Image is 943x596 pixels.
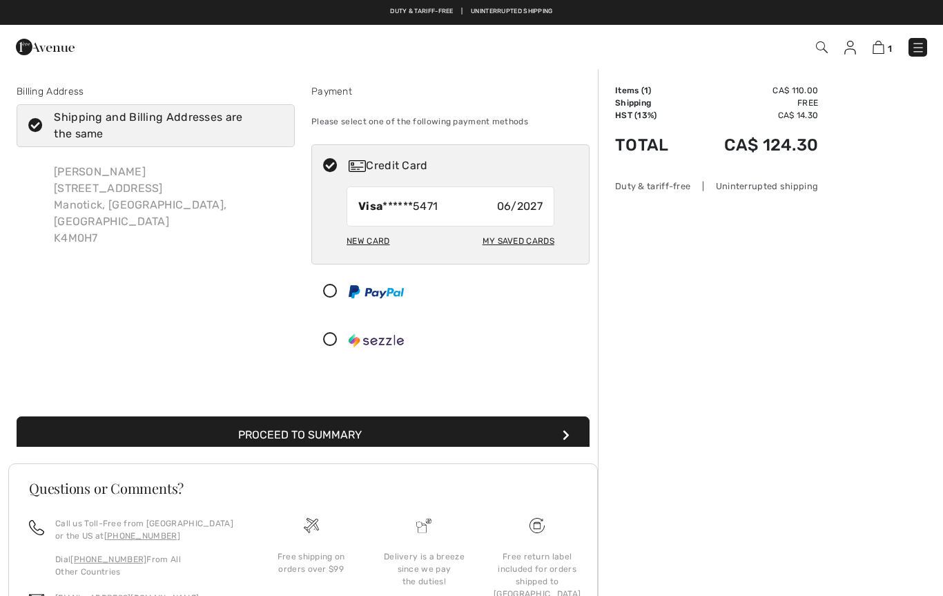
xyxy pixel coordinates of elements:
[416,518,431,533] img: Delivery is a breeze since we pay the duties!
[55,517,238,542] p: Call us Toll-Free from [GEOGRAPHIC_DATA] or the US at
[16,33,75,61] img: 1ère Avenue
[615,180,818,193] div: Duty & tariff-free | Uninterrupted shipping
[873,39,892,55] a: 1
[349,334,404,347] img: Sezzle
[689,97,818,109] td: Free
[529,518,545,533] img: Free shipping on orders over $99
[911,41,925,55] img: Menu
[844,41,856,55] img: My Info
[43,153,295,258] div: [PERSON_NAME] [STREET_ADDRESS] Manotick, [GEOGRAPHIC_DATA], [GEOGRAPHIC_DATA] K4M0H7
[54,109,274,142] div: Shipping and Billing Addresses are the same
[347,229,389,253] div: New Card
[311,84,590,99] div: Payment
[483,229,554,253] div: My Saved Cards
[644,86,648,95] span: 1
[29,481,577,495] h3: Questions or Comments?
[379,550,470,588] div: Delivery is a breeze since we pay the duties!
[888,44,892,54] span: 1
[349,160,366,172] img: Credit Card
[689,122,818,169] td: CA$ 124.30
[689,84,818,97] td: CA$ 110.00
[17,84,295,99] div: Billing Address
[816,41,828,53] img: Search
[29,520,44,535] img: call
[358,200,382,213] strong: Visa
[615,84,689,97] td: Items ( )
[689,109,818,122] td: CA$ 14.30
[16,39,75,52] a: 1ère Avenue
[266,550,357,575] div: Free shipping on orders over $99
[17,416,590,454] button: Proceed to Summary
[311,104,590,139] div: Please select one of the following payment methods
[55,553,238,578] p: Dial From All Other Countries
[349,285,404,298] img: PayPal
[615,97,689,109] td: Shipping
[304,518,319,533] img: Free shipping on orders over $99
[497,198,543,215] span: 06/2027
[349,157,580,174] div: Credit Card
[873,41,884,54] img: Shopping Bag
[104,531,180,541] a: [PHONE_NUMBER]
[70,555,146,564] a: [PHONE_NUMBER]
[615,109,689,122] td: HST (13%)
[615,122,689,169] td: Total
